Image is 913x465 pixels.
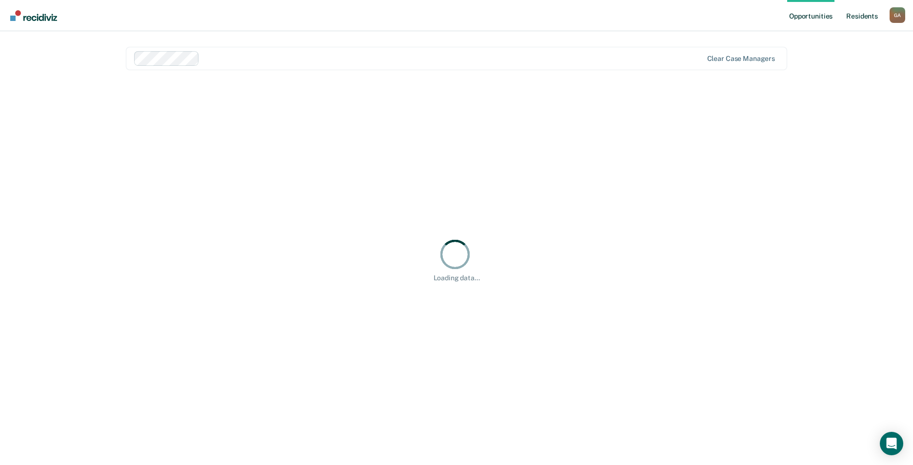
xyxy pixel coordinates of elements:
[10,10,57,21] img: Recidiviz
[434,274,480,282] div: Loading data...
[880,432,903,455] div: Open Intercom Messenger
[890,7,905,23] div: G A
[890,7,905,23] button: Profile dropdown button
[707,55,775,63] div: Clear case managers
